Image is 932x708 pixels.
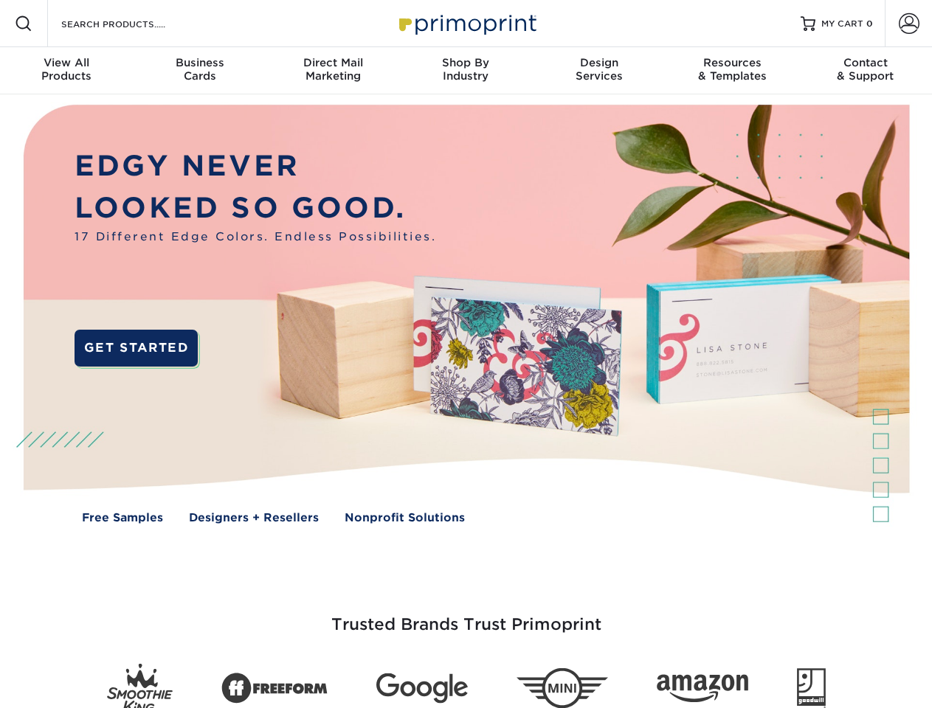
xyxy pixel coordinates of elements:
div: Services [533,56,666,83]
span: Contact [799,56,932,69]
img: Primoprint [393,7,540,39]
img: Goodwill [797,668,826,708]
a: Nonprofit Solutions [345,510,465,527]
div: & Templates [666,56,798,83]
a: GET STARTED [75,330,198,367]
span: MY CART [821,18,863,30]
a: Resources& Templates [666,47,798,94]
span: Direct Mail [266,56,399,69]
a: Contact& Support [799,47,932,94]
a: BusinessCards [133,47,266,94]
span: Business [133,56,266,69]
a: Free Samples [82,510,163,527]
h3: Trusted Brands Trust Primoprint [35,580,898,652]
div: & Support [799,56,932,83]
img: Google [376,673,468,704]
p: LOOKED SO GOOD. [75,187,436,229]
a: DesignServices [533,47,666,94]
div: Marketing [266,56,399,83]
div: Cards [133,56,266,83]
span: Resources [666,56,798,69]
span: Shop By [399,56,532,69]
div: Industry [399,56,532,83]
a: Direct MailMarketing [266,47,399,94]
p: EDGY NEVER [75,145,436,187]
span: 17 Different Edge Colors. Endless Possibilities. [75,229,436,246]
input: SEARCH PRODUCTS..... [60,15,204,32]
span: 0 [866,18,873,29]
a: Designers + Resellers [189,510,319,527]
a: Shop ByIndustry [399,47,532,94]
img: Amazon [657,675,748,703]
span: Design [533,56,666,69]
